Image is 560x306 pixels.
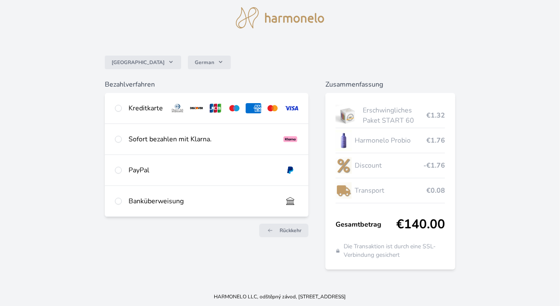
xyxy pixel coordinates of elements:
span: €0.08 [426,185,445,196]
img: discount-lo.png [336,155,352,176]
span: German [195,59,214,66]
img: delivery-lo.png [336,180,352,201]
h6: Zusammenfassung [325,79,456,90]
span: Harmonelo Probio [355,135,427,146]
img: CLEAN_PROBIO_se_stinem_x-lo.jpg [336,130,352,151]
span: Erschwingliches Paket START 60 [363,105,426,126]
span: -€1.76 [423,160,445,171]
img: logo.svg [236,7,324,28]
span: [GEOGRAPHIC_DATA] [112,59,165,66]
span: €1.76 [426,135,445,146]
img: paypal.svg [283,165,298,175]
img: discover.svg [189,103,204,113]
img: amex.svg [246,103,261,113]
span: Rückkehr [280,227,302,234]
div: PayPal [129,165,276,175]
button: [GEOGRAPHIC_DATA] [105,56,181,69]
span: €1.32 [426,110,445,121]
span: Transport [355,185,427,196]
span: Discount [355,160,424,171]
img: mc.svg [265,103,280,113]
img: visa.svg [284,103,300,113]
img: maestro.svg [227,103,242,113]
img: jcb.svg [208,103,224,113]
a: Rückkehr [259,224,308,237]
div: Sofort bezahlen mit Klarna. [129,134,276,144]
span: Gesamtbetrag [336,219,397,230]
span: Die Transaktion ist durch eine SSL-Verbindung gesichert [344,242,445,259]
img: bankTransfer_IBAN.svg [283,196,298,206]
span: €140.00 [396,217,445,232]
div: Kreditkarte [129,103,163,113]
img: start.jpg [336,105,360,126]
img: diners.svg [170,103,185,113]
h6: Bezahlverfahren [105,79,308,90]
button: German [188,56,231,69]
img: klarna_paynow.svg [283,134,298,144]
div: Banküberweisung [129,196,276,206]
